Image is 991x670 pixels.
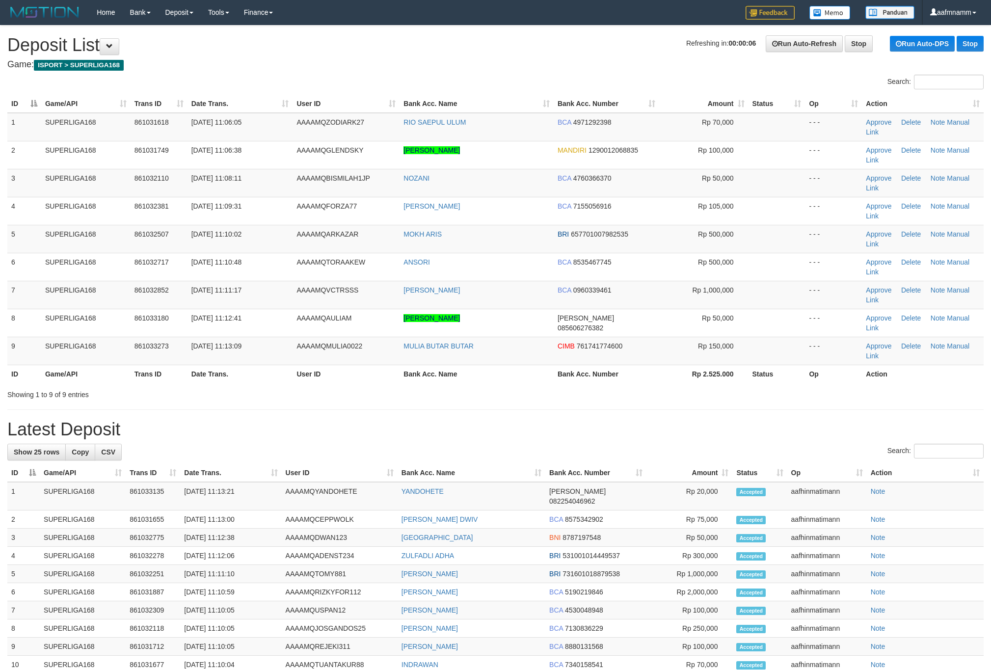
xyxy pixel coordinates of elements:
[565,515,603,523] span: Copy 8575342902 to clipboard
[402,643,458,650] a: [PERSON_NAME]
[293,95,400,113] th: User ID: activate to sort column ascending
[7,386,405,400] div: Showing 1 to 9 of 9 entries
[180,464,281,482] th: Date Trans.: activate to sort column ascending
[571,230,628,238] span: Copy 657701007982535 to clipboard
[866,202,969,220] a: Manual Link
[40,529,126,547] td: SUPERLIGA168
[282,638,398,656] td: AAAAMQREJEKI311
[296,202,357,210] span: AAAAMQFORZA77
[402,606,458,614] a: [PERSON_NAME]
[41,197,131,225] td: SUPERLIGA168
[400,365,554,383] th: Bank Acc. Name
[646,464,732,482] th: Amount: activate to sort column ascending
[646,601,732,619] td: Rp 100,000
[126,529,180,547] td: 861032775
[40,510,126,529] td: SUPERLIGA168
[558,230,569,238] span: BRI
[296,118,364,126] span: AAAAMQZODIARK27
[871,487,885,495] a: Note
[931,230,945,238] a: Note
[736,625,766,633] span: Accepted
[131,365,187,383] th: Trans ID
[871,552,885,560] a: Note
[41,141,131,169] td: SUPERLIGA168
[191,286,241,294] span: [DATE] 11:11:17
[809,6,851,20] img: Button%20Memo.svg
[403,202,460,210] a: [PERSON_NAME]
[931,146,945,154] a: Note
[282,529,398,547] td: AAAAMQDWAN123
[866,230,969,248] a: Manual Link
[558,202,571,210] span: BCA
[805,169,862,197] td: - - -
[866,314,891,322] a: Approve
[736,552,766,561] span: Accepted
[549,606,563,614] span: BCA
[558,258,571,266] span: BCA
[866,230,891,238] a: Approve
[698,146,733,154] span: Rp 100,000
[866,174,891,182] a: Approve
[573,118,612,126] span: Copy 4971292398 to clipboard
[887,75,984,89] label: Search:
[805,141,862,169] td: - - -
[41,365,131,383] th: Game/API
[180,619,281,638] td: [DATE] 11:10:05
[187,365,293,383] th: Date Trans.
[65,444,95,460] a: Copy
[72,448,89,456] span: Copy
[403,230,442,238] a: MOKH ARIS
[41,95,131,113] th: Game/API: activate to sort column ascending
[126,583,180,601] td: 861031887
[805,113,862,141] td: - - -
[558,146,587,154] span: MANDIRI
[7,95,41,113] th: ID: activate to sort column descending
[805,281,862,309] td: - - -
[871,534,885,541] a: Note
[866,286,969,304] a: Manual Link
[862,95,984,113] th: Action: activate to sort column ascending
[692,286,733,294] span: Rp 1,000,000
[282,565,398,583] td: AAAAMQTOMY881
[698,230,733,238] span: Rp 500,000
[914,444,984,458] input: Search:
[191,202,241,210] span: [DATE] 11:09:31
[40,638,126,656] td: SUPERLIGA168
[180,482,281,510] td: [DATE] 11:13:21
[931,314,945,322] a: Note
[901,258,921,266] a: Delete
[549,487,606,495] span: [PERSON_NAME]
[7,619,40,638] td: 8
[866,314,969,332] a: Manual Link
[296,146,363,154] span: AAAAMQGLENDSKY
[866,146,891,154] a: Approve
[562,570,620,578] span: Copy 731601018879538 to clipboard
[931,342,945,350] a: Note
[134,314,169,322] span: 861033180
[914,75,984,89] input: Search:
[805,253,862,281] td: - - -
[41,225,131,253] td: SUPERLIGA168
[134,146,169,154] span: 861031749
[191,118,241,126] span: [DATE] 11:06:05
[732,464,787,482] th: Status: activate to sort column ascending
[562,534,601,541] span: Copy 8787197548 to clipboard
[403,342,474,350] a: MULIA BUTAR BUTAR
[7,601,40,619] td: 7
[901,286,921,294] a: Delete
[549,643,563,650] span: BCA
[282,547,398,565] td: AAAAMQADENST234
[41,253,131,281] td: SUPERLIGA168
[296,342,362,350] span: AAAAMQMULIA0022
[866,202,891,210] a: Approve
[787,583,867,601] td: aafhinmatimann
[805,197,862,225] td: - - -
[40,583,126,601] td: SUPERLIGA168
[871,643,885,650] a: Note
[296,230,358,238] span: AAAAMQARKAZAR
[101,448,115,456] span: CSV
[7,225,41,253] td: 5
[646,510,732,529] td: Rp 75,000
[736,607,766,615] span: Accepted
[558,342,575,350] span: CIMB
